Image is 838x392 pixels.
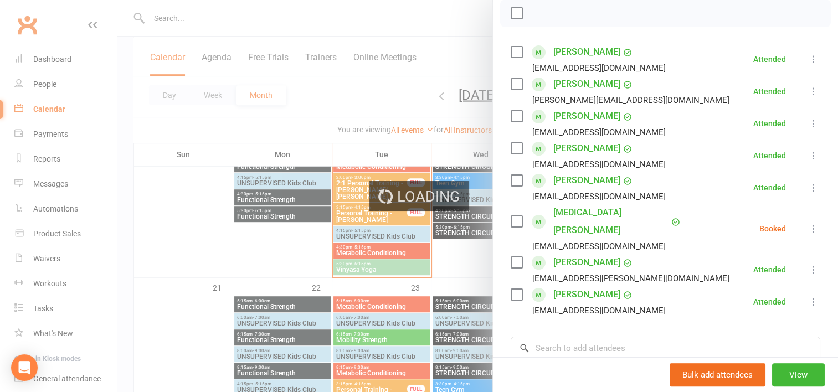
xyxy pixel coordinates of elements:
[670,363,765,386] button: Bulk add attendees
[532,93,729,107] div: [PERSON_NAME][EMAIL_ADDRESS][DOMAIN_NAME]
[532,303,666,318] div: [EMAIL_ADDRESS][DOMAIN_NAME]
[753,152,786,159] div: Attended
[11,354,38,381] div: Open Intercom Messenger
[532,125,666,140] div: [EMAIL_ADDRESS][DOMAIN_NAME]
[553,172,620,189] a: [PERSON_NAME]
[772,363,825,386] button: View
[553,43,620,61] a: [PERSON_NAME]
[753,55,786,63] div: Attended
[553,286,620,303] a: [PERSON_NAME]
[553,204,669,239] a: [MEDICAL_DATA][PERSON_NAME]
[753,298,786,306] div: Attended
[532,61,666,75] div: [EMAIL_ADDRESS][DOMAIN_NAME]
[553,107,620,125] a: [PERSON_NAME]
[753,266,786,274] div: Attended
[753,87,786,95] div: Attended
[553,140,620,157] a: [PERSON_NAME]
[759,225,786,233] div: Booked
[532,189,666,204] div: [EMAIL_ADDRESS][DOMAIN_NAME]
[532,239,666,254] div: [EMAIL_ADDRESS][DOMAIN_NAME]
[532,157,666,172] div: [EMAIL_ADDRESS][DOMAIN_NAME]
[532,271,729,286] div: [EMAIL_ADDRESS][PERSON_NAME][DOMAIN_NAME]
[753,184,786,192] div: Attended
[553,75,620,93] a: [PERSON_NAME]
[753,120,786,127] div: Attended
[553,254,620,271] a: [PERSON_NAME]
[511,337,820,360] input: Search to add attendees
